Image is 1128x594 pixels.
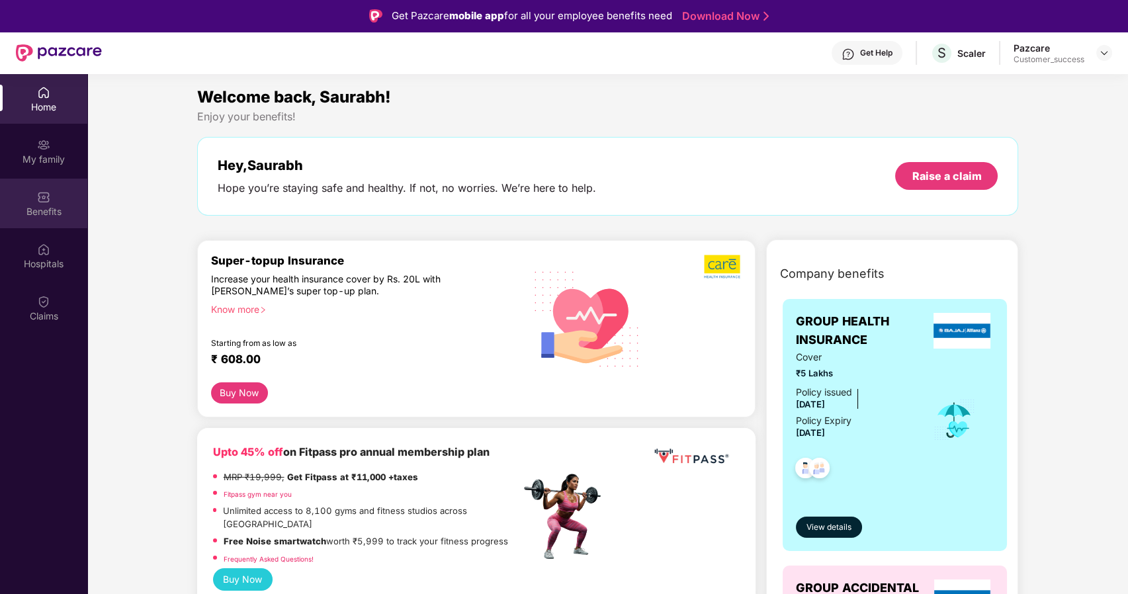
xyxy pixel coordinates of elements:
div: Increase your health insurance cover by Rs. 20L with [PERSON_NAME]’s super top-up plan. [211,273,464,298]
div: Enjoy your benefits! [197,110,1019,124]
div: Starting from as low as [211,338,464,347]
img: svg+xml;base64,PHN2ZyBpZD0iSG9tZSIgeG1sbnM9Imh0dHA6Ly93d3cudzMub3JnLzIwMDAvc3ZnIiB3aWR0aD0iMjAiIG... [37,86,50,99]
div: Customer_success [1014,54,1084,65]
strong: mobile app [449,9,504,22]
span: View details [806,521,851,534]
img: icon [933,398,976,442]
a: Fitpass gym near you [224,490,292,498]
img: svg+xml;base64,PHN2ZyB4bWxucz0iaHR0cDovL3d3dy53My5vcmcvMjAwMC9zdmciIHhtbG5zOnhsaW5rPSJodHRwOi8vd3... [524,254,650,382]
span: right [259,306,267,314]
span: Welcome back, Saurabh! [197,87,391,106]
img: svg+xml;base64,PHN2ZyB4bWxucz0iaHR0cDovL3d3dy53My5vcmcvMjAwMC9zdmciIHdpZHRoPSI0OC45NDMiIGhlaWdodD... [789,454,822,486]
strong: Free Noise smartwatch [224,536,326,546]
div: ₹ 608.00 [211,353,507,368]
img: svg+xml;base64,PHN2ZyBpZD0iRHJvcGRvd24tMzJ4MzIiIHhtbG5zPSJodHRwOi8vd3d3LnczLm9yZy8yMDAwL3N2ZyIgd2... [1099,48,1109,58]
span: [DATE] [796,427,825,438]
div: Know more [211,304,513,313]
span: Cover [796,350,914,364]
button: Buy Now [211,382,269,403]
div: Pazcare [1014,42,1084,54]
div: Get Help [860,48,892,58]
img: b5dec4f62d2307b9de63beb79f102df3.png [704,254,742,279]
b: Upto 45% off [213,445,283,458]
img: fppp.png [652,444,731,468]
div: Hey, Saurabh [218,157,596,173]
span: ₹5 Lakhs [796,366,914,380]
img: Logo [369,9,382,22]
p: Unlimited access to 8,100 gyms and fitness studios across [GEOGRAPHIC_DATA] [223,504,520,531]
img: New Pazcare Logo [16,44,102,62]
img: svg+xml;base64,PHN2ZyB3aWR0aD0iMjAiIGhlaWdodD0iMjAiIHZpZXdCb3g9IjAgMCAyMCAyMCIgZmlsbD0ibm9uZSIgeG... [37,138,50,151]
span: Company benefits [780,265,885,283]
div: Scaler [957,47,986,60]
div: Raise a claim [912,169,981,183]
del: MRP ₹19,999, [224,472,284,482]
button: View details [796,517,862,538]
img: svg+xml;base64,PHN2ZyBpZD0iSG9zcGl0YWxzIiB4bWxucz0iaHR0cDovL3d3dy53My5vcmcvMjAwMC9zdmciIHdpZHRoPS... [37,243,50,256]
p: worth ₹5,999 to track your fitness progress [224,534,508,548]
div: Policy issued [796,385,852,400]
img: Stroke [763,9,769,23]
span: S [937,45,946,61]
div: Hope you’re staying safe and healthy. If not, no worries. We’re here to help. [218,181,596,195]
img: svg+xml;base64,PHN2ZyB4bWxucz0iaHR0cDovL3d3dy53My5vcmcvMjAwMC9zdmciIHdpZHRoPSI0OC45NDMiIGhlaWdodD... [803,454,836,486]
img: svg+xml;base64,PHN2ZyBpZD0iSGVscC0zMngzMiIgeG1sbnM9Imh0dHA6Ly93d3cudzMub3JnLzIwMDAvc3ZnIiB3aWR0aD... [842,48,855,61]
span: GROUP HEALTH INSURANCE [796,312,930,350]
strong: Get Fitpass at ₹11,000 +taxes [287,472,418,482]
a: Frequently Asked Questions! [224,555,314,563]
div: Get Pazcare for all your employee benefits need [392,8,672,24]
a: Download Now [682,9,765,23]
div: Super-topup Insurance [211,254,521,267]
img: insurerLogo [933,313,990,349]
img: svg+xml;base64,PHN2ZyBpZD0iQmVuZWZpdHMiIHhtbG5zPSJodHRwOi8vd3d3LnczLm9yZy8yMDAwL3N2ZyIgd2lkdGg9Ij... [37,191,50,204]
img: svg+xml;base64,PHN2ZyBpZD0iQ2xhaW0iIHhtbG5zPSJodHRwOi8vd3d3LnczLm9yZy8yMDAwL3N2ZyIgd2lkdGg9IjIwIi... [37,295,50,308]
b: on Fitpass pro annual membership plan [213,445,490,458]
div: Policy Expiry [796,413,851,428]
button: Buy Now [213,568,273,591]
span: [DATE] [796,399,825,409]
img: fpp.png [520,470,613,563]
